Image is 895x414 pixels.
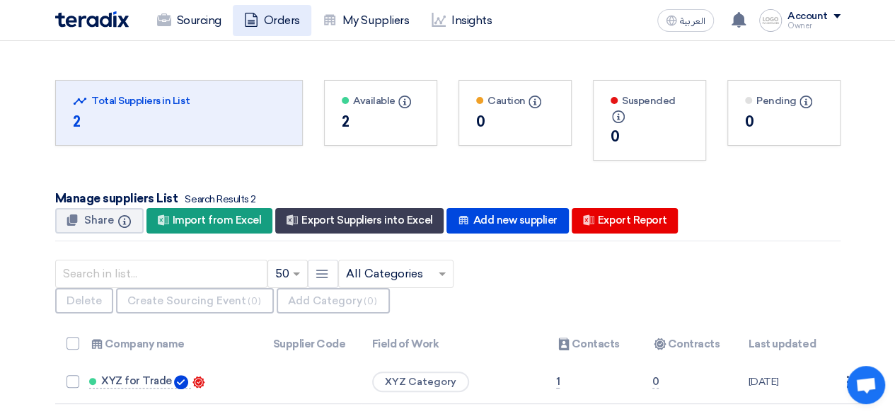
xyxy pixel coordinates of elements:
span: (0) [248,296,261,306]
span: 1 [556,375,560,389]
div: Add new supplier [446,208,568,234]
div: Pending [745,93,823,108]
img: Verified Account [174,375,188,389]
span: XYZ Category [372,372,469,392]
span: (0) [364,296,377,306]
div: Import from Excel [146,208,273,234]
div: Available [342,93,420,108]
a: XYZ for Trade Verified Account [89,375,191,389]
div: 2 [73,111,285,132]
th: Contacts [545,328,641,361]
th: Field of Work [361,328,545,361]
span: XYZ for Trade [101,375,172,386]
a: Insights [420,5,503,36]
button: Create Sourcing Event(0) [116,288,274,314]
div: Caution [476,93,554,108]
a: Sourcing [146,5,233,36]
div: Total Suppliers in List [73,93,285,108]
th: Last updated [737,328,836,361]
span: Share [84,214,114,226]
span: العربية [680,16,705,26]
td: [DATE] [737,360,836,404]
img: logoPlaceholder_1757598233272.jpg [759,9,782,32]
span: Search Results 2 [185,193,255,205]
button: العربية [657,9,714,32]
button: Delete [55,288,113,314]
input: Search in list... [55,260,267,288]
div: 0 [611,126,688,147]
div: Account [787,11,828,23]
div: 0 [476,111,554,132]
div: Owner [787,22,841,30]
th: Company name [78,328,262,361]
div: Suspended [611,93,688,123]
span: 0 [652,375,659,389]
span: 50 [275,265,289,282]
button: Share [55,208,144,234]
div: Export Report [572,208,679,234]
a: Orders [233,5,311,36]
th: Contracts [641,328,737,361]
div: ⋮ [836,371,859,393]
img: Teradix logo [55,11,129,28]
button: Add Category(0) [277,288,390,314]
div: Manage suppliers List [55,190,256,208]
div: Export Suppliers into Excel [275,208,444,234]
th: Supplier Code [262,328,361,361]
div: 2 [342,111,420,132]
div: Open chat [847,366,885,404]
div: 0 [745,111,823,132]
a: My Suppliers [311,5,420,36]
